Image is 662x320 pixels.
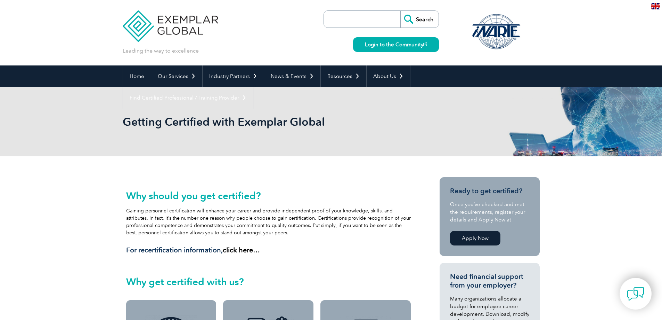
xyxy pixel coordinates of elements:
[123,47,199,55] p: Leading the way to excellence
[123,65,151,87] a: Home
[423,42,427,46] img: open_square.png
[400,11,439,28] input: Search
[126,190,411,201] h2: Why should you get certified?
[651,3,660,9] img: en
[223,246,260,254] a: click here…
[123,115,390,128] h1: Getting Certified with Exemplar Global
[264,65,320,87] a: News & Events
[367,65,410,87] a: About Us
[450,272,529,290] h3: Need financial support from your employer?
[123,87,253,109] a: Find Certified Professional / Training Provider
[450,231,500,245] a: Apply Now
[126,276,411,287] h2: Why get certified with us?
[126,190,411,255] div: Gaining personnel certification will enhance your career and provide independent proof of your kn...
[203,65,264,87] a: Industry Partners
[126,246,411,255] h3: For recertification information,
[450,187,529,195] h3: Ready to get certified?
[321,65,366,87] a: Resources
[450,201,529,224] p: Once you’ve checked and met the requirements, register your details and Apply Now at
[353,37,439,52] a: Login to the Community
[151,65,202,87] a: Our Services
[627,285,644,303] img: contact-chat.png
